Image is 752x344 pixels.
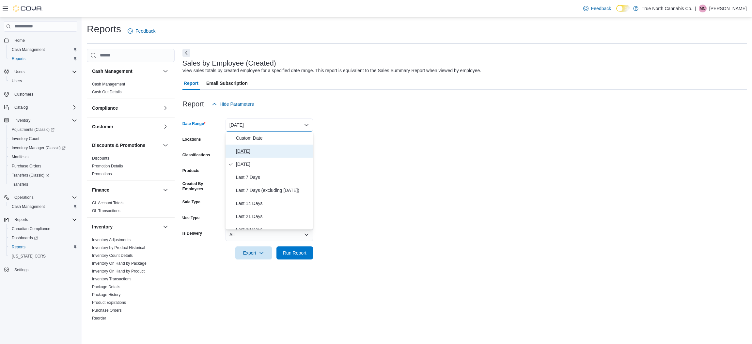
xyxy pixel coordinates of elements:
[9,135,42,143] a: Inventory Count
[1,36,80,45] button: Home
[12,136,39,141] span: Inventory Count
[92,172,112,176] a: Promotions
[283,250,306,256] span: Run Report
[12,103,77,111] span: Catalog
[12,90,36,98] a: Customers
[9,252,77,260] span: Washington CCRS
[12,204,45,209] span: Cash Management
[236,199,310,207] span: Last 14 Days
[14,92,33,97] span: Customers
[92,171,112,177] span: Promotions
[7,242,80,252] button: Reports
[1,103,80,112] button: Catalog
[9,55,77,63] span: Reports
[236,186,310,194] span: Last 7 Days (excluding [DATE])
[92,90,122,94] a: Cash Out Details
[9,243,77,251] span: Reports
[92,276,132,282] span: Inventory Transactions
[4,33,77,291] nav: Complex example
[9,144,68,152] a: Inventory Manager (Classic)
[92,269,145,274] span: Inventory On Hand by Product
[184,77,198,90] span: Report
[9,135,77,143] span: Inventory Count
[1,193,80,202] button: Operations
[9,171,52,179] a: Transfers (Classic)
[92,292,120,297] a: Package History
[92,277,132,281] a: Inventory Transactions
[9,225,53,233] a: Canadian Compliance
[9,55,28,63] a: Reports
[14,69,24,74] span: Users
[92,142,145,149] h3: Discounts & Promotions
[12,47,45,52] span: Cash Management
[1,265,80,274] button: Settings
[236,212,310,220] span: Last 21 Days
[92,82,125,86] a: Cash Management
[7,125,80,134] a: Adjustments (Classic)
[12,117,33,124] button: Inventory
[92,238,131,242] a: Inventory Adjustments
[7,252,80,261] button: [US_STATE] CCRS
[92,200,123,206] span: GL Account Totals
[12,216,77,224] span: Reports
[14,195,34,200] span: Operations
[92,105,160,111] button: Compliance
[92,164,123,168] a: Promotion Details
[92,89,122,95] span: Cash Out Details
[92,261,147,266] a: Inventory On Hand by Package
[12,266,31,274] a: Settings
[92,237,131,242] span: Inventory Adjustments
[92,245,145,250] span: Inventory by Product Historical
[9,144,77,152] span: Inventory Manager (Classic)
[162,123,169,131] button: Customer
[12,68,27,76] button: Users
[182,100,204,108] h3: Report
[12,254,46,259] span: [US_STATE] CCRS
[92,123,160,130] button: Customer
[9,126,57,133] a: Adjustments (Classic)
[1,89,80,99] button: Customers
[182,67,481,74] div: View sales totals by created employee for a specified date range. This report is equivalent to th...
[591,5,611,12] span: Feedback
[9,162,44,170] a: Purchase Orders
[7,54,80,63] button: Reports
[226,118,313,132] button: [DATE]
[1,215,80,224] button: Reports
[92,164,123,169] span: Promotion Details
[226,132,313,229] div: Select listbox
[182,199,200,205] label: Sale Type
[92,300,126,305] a: Product Expirations
[9,234,40,242] a: Dashboards
[9,252,48,260] a: [US_STATE] CCRS
[12,194,36,201] button: Operations
[209,98,257,111] button: Hide Parameters
[709,5,747,12] p: [PERSON_NAME]
[9,171,77,179] span: Transfers (Classic)
[7,224,80,233] button: Canadian Compliance
[7,202,80,211] button: Cash Management
[92,284,120,289] span: Package Details
[92,156,109,161] span: Discounts
[12,90,77,98] span: Customers
[14,267,28,273] span: Settings
[220,101,254,107] span: Hide Parameters
[9,243,28,251] a: Reports
[9,225,77,233] span: Canadian Compliance
[13,5,42,12] img: Cova
[276,246,313,259] button: Run Report
[7,171,80,180] a: Transfers (Classic)
[12,103,30,111] button: Catalog
[92,201,123,205] a: GL Account Totals
[87,236,175,333] div: Inventory
[92,245,145,250] a: Inventory by Product Historical
[12,244,25,250] span: Reports
[87,23,121,36] h1: Reports
[92,224,160,230] button: Inventory
[92,316,106,321] span: Reorder
[12,265,77,274] span: Settings
[92,292,120,297] span: Package History
[182,121,206,126] label: Date Range
[12,182,28,187] span: Transfers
